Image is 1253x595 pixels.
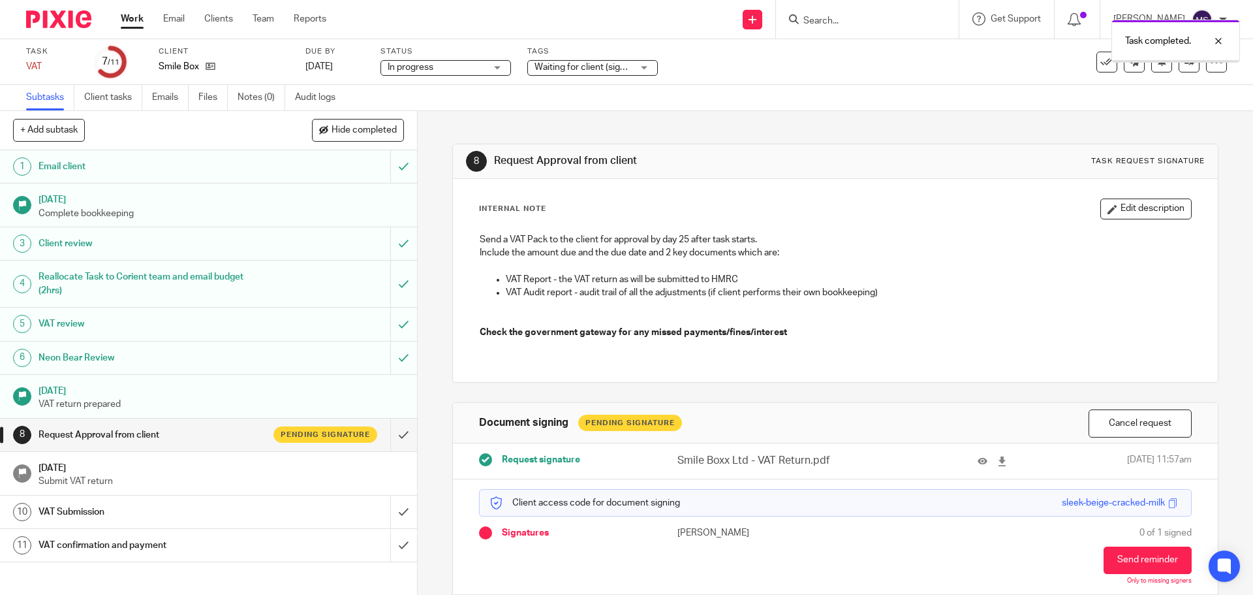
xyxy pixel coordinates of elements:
a: Emails [152,85,189,110]
div: 6 [13,349,31,367]
p: VAT Report - the VAT return as will be submitted to HMRC [506,273,1190,286]
div: 10 [13,503,31,521]
button: Edit description [1100,199,1192,219]
p: Smile Boxx Ltd - VAT Return.pdf [677,453,874,468]
h1: Email client [39,157,264,176]
p: VAT Audit report - audit trail of all the adjustments (if client performs their own bookkeeping) [506,286,1190,299]
label: Task [26,46,78,57]
h1: Client review [39,234,264,253]
label: Due by [305,46,364,57]
h1: VAT confirmation and payment [39,536,264,555]
button: Send reminder [1104,547,1192,574]
label: Client [159,46,289,57]
strong: Check the government gateway for any missed payments/fines/interest [480,328,787,337]
span: Waiting for client (signing) [534,63,640,72]
span: [DATE] [305,62,333,71]
button: Hide completed [312,119,404,141]
div: Task request signature [1091,156,1205,167]
button: + Add subtask [13,119,85,141]
a: Client tasks [84,85,142,110]
a: Audit logs [295,85,345,110]
h1: Reallocate Task to Corient team and email budget (2hrs) [39,267,264,300]
span: Signatures [502,526,549,539]
h1: VAT review [39,314,264,334]
div: 4 [13,275,31,293]
p: Include the amount due and the due date and 2 key documents which are: [480,246,1190,259]
a: Files [198,85,228,110]
a: Work [121,12,144,25]
p: Complete bookkeeping [39,207,404,220]
p: Only to missing signers [1127,577,1192,585]
a: Team [253,12,274,25]
div: sleek-beige-cracked-milk [1062,496,1165,509]
span: [DATE] 11:57am [1127,453,1192,468]
button: Cancel request [1089,410,1192,438]
h1: [DATE] [39,458,404,475]
p: Internal Note [479,204,546,214]
span: Hide completed [332,125,397,136]
span: In progress [388,63,433,72]
a: Subtasks [26,85,74,110]
span: Pending signature [281,429,370,440]
div: 11 [13,536,31,555]
h1: Request Approval from client [494,154,863,168]
span: Request signature [502,453,580,466]
div: 8 [13,426,31,444]
p: [PERSON_NAME] [677,526,835,539]
p: Client access code for document signing [489,496,680,509]
h1: Neon Bear Review [39,348,264,368]
div: Pending Signature [578,415,682,431]
img: Pixie [26,10,91,28]
p: Submit VAT return [39,475,404,488]
small: /11 [108,59,119,66]
a: Email [163,12,185,25]
h1: Document signing [479,416,568,430]
a: Notes (0) [238,85,285,110]
h1: Request Approval from client [39,425,264,445]
img: svg%3E [1192,9,1213,30]
a: Clients [204,12,233,25]
label: Status [380,46,511,57]
div: 5 [13,315,31,333]
p: Send a VAT Pack to the client for approval by day 25 after task starts. [480,233,1190,246]
label: Tags [527,46,658,57]
p: Smile Box [159,60,199,73]
div: 1 [13,157,31,176]
a: Reports [294,12,326,25]
span: 0 of 1 signed [1139,526,1192,539]
div: 3 [13,234,31,253]
div: 8 [466,151,487,172]
h1: [DATE] [39,190,404,206]
div: 7 [102,54,119,69]
p: Task completed. [1125,35,1191,48]
h1: [DATE] [39,381,404,398]
h1: VAT Submission [39,502,264,522]
div: VAT [26,60,78,73]
p: VAT return prepared [39,398,404,411]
